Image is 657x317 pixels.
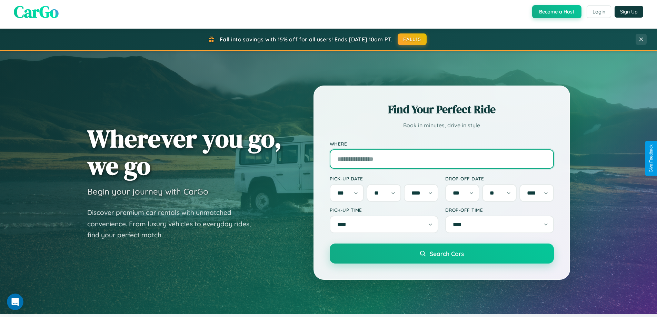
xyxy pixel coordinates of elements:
p: Discover premium car rentals with unmatched convenience. From luxury vehicles to everyday rides, ... [87,207,260,241]
button: Become a Host [532,5,581,18]
label: Pick-up Time [330,207,438,213]
label: Drop-off Date [445,176,554,181]
button: Sign Up [615,6,643,18]
label: Drop-off Time [445,207,554,213]
div: Give Feedback [649,145,654,172]
button: Search Cars [330,244,554,264]
h2: Find Your Perfect Ride [330,102,554,117]
button: Login [587,6,611,18]
h1: Wherever you go, we go [87,125,282,179]
p: Book in minutes, drive in style [330,120,554,130]
iframe: Intercom live chat [7,294,23,310]
label: Where [330,141,554,147]
label: Pick-up Date [330,176,438,181]
button: FALL15 [398,33,427,45]
span: CarGo [14,0,59,23]
span: Fall into savings with 15% off for all users! Ends [DATE] 10am PT. [220,36,392,43]
span: Search Cars [430,250,464,257]
h3: Begin your journey with CarGo [87,186,208,197]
